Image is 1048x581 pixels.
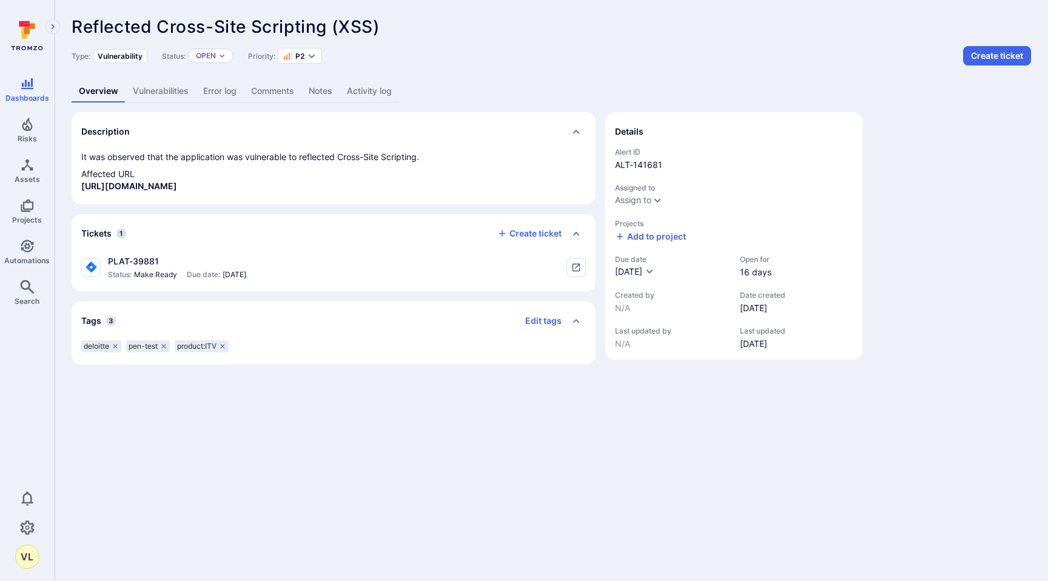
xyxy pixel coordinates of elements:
span: Projects [12,215,42,224]
button: Expand dropdown [653,195,662,205]
span: Created by [615,290,728,300]
span: [DATE] [740,302,785,314]
div: Vulnerability [93,49,147,63]
section: details card [605,112,862,360]
span: Automations [4,256,50,265]
span: P2 [295,52,304,61]
p: Affected URL [81,168,586,192]
h2: Tickets [81,227,112,240]
a: Overview [72,80,126,102]
button: Create ticket [497,228,562,239]
div: Due date field [615,255,728,278]
button: VL [15,545,39,569]
div: deloitte [81,340,121,352]
div: Collapse description [72,112,596,151]
span: Open for [740,255,771,264]
div: Alert tabs [72,80,1031,102]
span: Date created [740,290,785,300]
button: Create ticket [963,46,1031,65]
span: Due date [615,255,728,264]
h2: Description [81,126,130,138]
p: It was observed that the application was vulnerable to reflected Cross-Site Scripting. [81,151,586,163]
button: [DATE] [615,266,654,278]
button: P2 [283,51,304,61]
span: Assigned to [615,183,853,192]
span: Reflected Cross-Site Scripting (XSS) [72,16,380,37]
a: Activity log [340,80,399,102]
button: Expand dropdown [218,52,226,59]
div: PLAT-39881 [108,255,246,267]
span: ALT-141681 [615,159,853,171]
button: Expand dropdown [307,51,317,61]
span: Type: [72,52,90,61]
a: Error log [196,80,244,102]
span: Status: [162,52,186,61]
span: Last updated [740,326,785,335]
div: pen-test [126,340,170,352]
div: Varun Lokesh S [15,545,39,569]
span: Assets [15,175,40,184]
button: Add to project [615,230,686,243]
a: Notes [301,80,340,102]
a: Comments [244,80,301,102]
button: Expand navigation menu [45,19,60,34]
button: Assign to [615,195,651,205]
section: tickets card [72,214,596,292]
span: Search [15,297,39,306]
span: N/A [615,338,728,350]
button: Open [196,51,216,61]
span: [DATE] [740,338,785,350]
span: pen-test [129,341,158,351]
span: Priority: [248,52,275,61]
h2: Tags [81,315,101,327]
span: Projects [615,219,853,228]
span: 16 days [740,266,771,278]
i: Expand navigation menu [49,22,57,32]
button: Edit tags [516,311,562,331]
span: Risks [18,134,37,143]
span: [DATE] [223,270,246,280]
div: Collapse [72,214,596,253]
span: [DATE] [615,266,642,277]
span: Alert ID [615,147,853,156]
span: deloitte [84,341,109,351]
a: Vulnerabilities [126,80,196,102]
div: product:ITV [175,340,229,352]
span: Make Ready [134,270,177,280]
span: 3 [106,316,116,326]
span: 1 [116,229,126,238]
div: Collapse tags [72,301,596,340]
span: N/A [615,302,728,314]
span: Due date: [187,270,220,280]
span: product:ITV [177,341,217,351]
h2: Details [615,126,643,138]
a: [URL][DOMAIN_NAME] [81,181,177,191]
span: Dashboards [5,93,49,102]
span: Status: [108,270,132,280]
span: Last updated by [615,326,728,335]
